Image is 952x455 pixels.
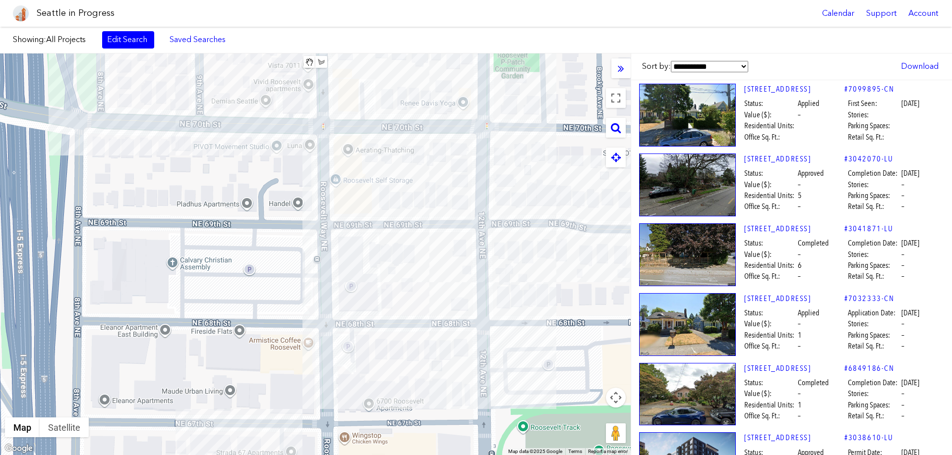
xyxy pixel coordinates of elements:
span: 5 [798,190,802,201]
span: Office Sq. Ft.: [744,410,796,421]
span: – [901,201,904,212]
span: Applied [798,98,819,109]
a: Open this area in Google Maps (opens a new window) [2,442,35,455]
img: 1012_NE_70TH_ST_SEATTLE.jpg [639,153,736,216]
span: Status: [744,377,796,388]
span: Value ($): [744,318,796,329]
button: Stop drawing [303,56,315,68]
span: [DATE] [901,168,919,179]
span: Value ($): [744,388,796,399]
a: Saved Searches [164,31,231,48]
img: 1209_NE_70TH_ST_SEATTLE.jpg [639,293,736,356]
span: – [798,249,801,260]
span: Parking Spaces: [848,190,900,201]
span: All Projects [46,35,86,44]
label: Showing: [13,34,92,45]
a: Edit Search [102,31,154,48]
a: #3042070-LU [844,153,893,164]
span: Completed [798,377,829,388]
span: – [901,271,904,282]
span: – [798,201,801,212]
span: Retail Sq. Ft.: [848,341,900,352]
span: Office Sq. Ft.: [744,201,796,212]
span: Completion Date: [848,377,900,388]
span: 1 [798,330,802,341]
span: Stories: [848,249,900,260]
span: Office Sq. Ft.: [744,271,796,282]
a: #7099895-CN [844,84,894,95]
span: – [798,388,801,399]
span: – [798,271,801,282]
span: Completion Date: [848,168,900,179]
a: Report a map error [588,449,628,454]
img: 1233_NE_69TH_ST_SEATTLE.jpg [639,363,736,426]
a: #3041871-LU [844,223,893,234]
label: Sort by: [642,61,748,72]
span: – [901,318,904,329]
span: Office Sq. Ft.: [744,341,796,352]
span: – [901,330,904,341]
span: – [798,109,801,120]
a: [STREET_ADDRESS] [744,153,844,164]
a: [STREET_ADDRESS] [744,223,844,234]
a: Terms [568,449,582,454]
span: Parking Spaces: [848,400,900,410]
span: Approved [798,168,824,179]
span: – [901,179,904,190]
span: Map data ©2025 Google [508,449,562,454]
span: Value ($): [744,109,796,120]
span: First Seen: [848,98,900,109]
span: Retail Sq. Ft.: [848,201,900,212]
span: – [901,249,904,260]
span: Status: [744,98,796,109]
img: favicon-96x96.png [13,5,29,21]
span: Status: [744,307,796,318]
span: – [901,388,904,399]
a: #6849186-CN [844,363,894,374]
img: Google [2,442,35,455]
span: Retail Sq. Ft.: [848,410,900,421]
span: 6 [798,260,802,271]
span: Residential Units: [744,400,796,410]
span: – [901,341,904,352]
button: Draw a shape [315,56,327,68]
span: Stories: [848,179,900,190]
span: [DATE] [901,98,919,109]
span: [DATE] [901,238,919,249]
span: Stories: [848,318,900,329]
span: Parking Spaces: [848,260,900,271]
a: #7032333-CN [844,293,894,304]
span: Residential Units: [744,260,796,271]
span: Parking Spaces: [848,330,900,341]
span: Stories: [848,388,900,399]
span: – [798,179,801,190]
span: Value ($): [744,249,796,260]
span: Completion Date: [848,238,900,249]
span: 1 [798,400,802,410]
span: Retail Sq. Ft.: [848,132,900,143]
span: – [798,410,801,421]
span: Status: [744,168,796,179]
span: – [901,190,904,201]
span: Stories: [848,109,900,120]
span: – [901,400,904,410]
img: 816_NE_70TH_ST_SEATTLE.jpg [639,223,736,286]
a: [STREET_ADDRESS] [744,293,844,304]
span: – [798,318,801,329]
span: Value ($): [744,179,796,190]
h1: Seattle in Progress [37,7,115,19]
button: Show satellite imagery [40,417,89,437]
span: Completed [798,238,829,249]
span: [DATE] [901,377,919,388]
a: [STREET_ADDRESS] [744,84,844,95]
span: Application Date: [848,307,900,318]
a: #3038610-LU [844,432,893,443]
a: Download [896,58,944,75]
button: Toggle fullscreen view [606,88,626,108]
span: Applied [798,307,819,318]
span: Office Sq. Ft.: [744,132,796,143]
a: [STREET_ADDRESS] [744,432,844,443]
button: Map camera controls [606,388,626,407]
span: Parking Spaces: [848,120,900,131]
button: Drag Pegman onto the map to open Street View [606,423,626,443]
